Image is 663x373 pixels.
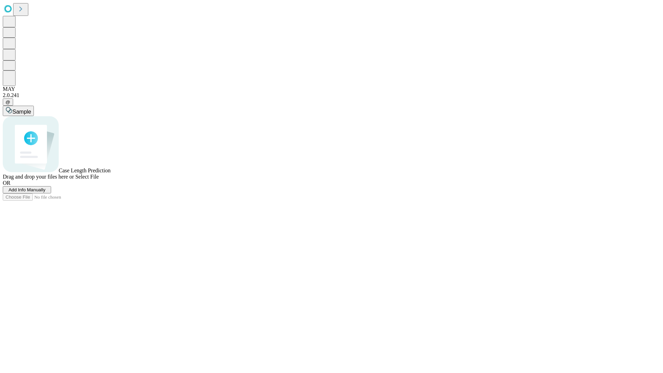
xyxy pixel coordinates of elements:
span: OR [3,180,10,186]
span: Sample [12,109,31,115]
div: MAY [3,86,660,92]
button: @ [3,98,13,106]
button: Sample [3,106,34,116]
span: Add Info Manually [9,187,46,192]
span: Drag and drop your files here or [3,174,74,180]
span: @ [6,99,10,105]
span: Select File [75,174,99,180]
button: Add Info Manually [3,186,51,193]
div: 2.0.241 [3,92,660,98]
span: Case Length Prediction [59,168,110,173]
